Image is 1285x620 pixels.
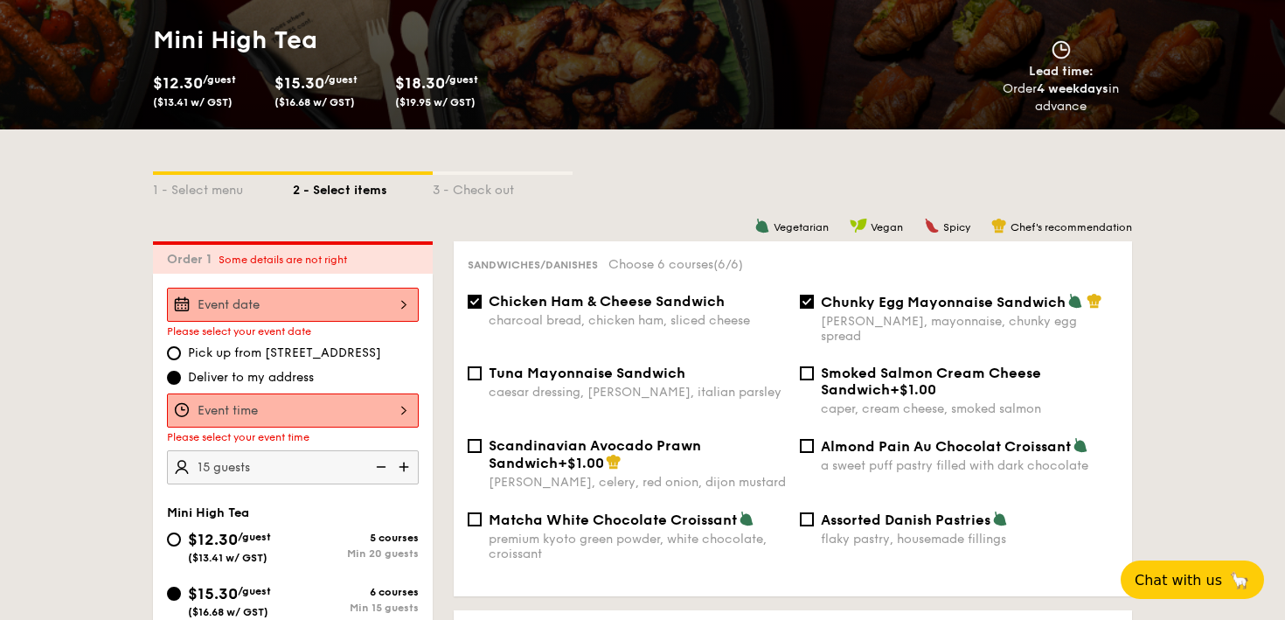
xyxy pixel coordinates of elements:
span: +$1.00 [558,455,604,471]
div: caesar dressing, [PERSON_NAME], italian parsley [489,385,786,400]
span: Chef's recommendation [1011,221,1132,233]
img: icon-clock.2db775ea.svg [1048,40,1074,59]
span: Sandwiches/Danishes [468,259,598,271]
img: icon-vegetarian.fe4039eb.svg [754,218,770,233]
span: /guest [203,73,236,86]
h1: Mini High Tea [153,24,636,56]
button: Chat with us🦙 [1121,561,1264,599]
div: 2 - Select items [293,175,433,199]
span: $12.30 [153,73,203,93]
img: icon-vegetarian.fe4039eb.svg [739,511,754,526]
span: Chicken Ham & Cheese Sandwich [489,293,725,310]
span: $12.30 [188,530,238,549]
span: 🦙 [1229,570,1250,590]
span: Vegan [871,221,903,233]
input: Scandinavian Avocado Prawn Sandwich+$1.00[PERSON_NAME], celery, red onion, dijon mustard [468,439,482,453]
input: Tuna Mayonnaise Sandwichcaesar dressing, [PERSON_NAME], italian parsley [468,366,482,380]
span: ($13.41 w/ GST) [153,96,233,108]
div: flaky pastry, housemade fillings [821,532,1118,547]
div: Min 20 guests [293,547,419,560]
img: icon-vegetarian.fe4039eb.svg [992,511,1008,526]
span: Pick up from [STREET_ADDRESS] [188,345,381,362]
span: Smoked Salmon Cream Cheese Sandwich [821,365,1041,398]
input: Event date [167,288,419,322]
span: ($13.41 w/ GST) [188,552,267,564]
span: Please select your event time [167,431,309,443]
span: /guest [324,73,358,86]
span: ($16.68 w/ GST) [188,606,268,618]
img: icon-chef-hat.a58ddaea.svg [606,454,622,470]
span: $15.30 [188,584,238,603]
span: Tuna Mayonnaise Sandwich [489,365,685,381]
span: Matcha White Chocolate Croissant [489,512,737,528]
span: Some details are not right [219,254,347,266]
span: $18.30 [395,73,445,93]
span: Order 1 [167,252,219,267]
div: 6 courses [293,586,419,598]
input: Assorted Danish Pastriesflaky pastry, housemade fillings [800,512,814,526]
div: Min 15 guests [293,602,419,614]
span: ($19.95 w/ GST) [395,96,476,108]
span: (6/6) [713,257,743,272]
div: Please select your event date [167,325,419,338]
img: icon-vegan.f8ff3823.svg [850,218,867,233]
span: +$1.00 [890,381,936,398]
input: Deliver to my address [167,371,181,385]
span: Spicy [943,221,970,233]
span: Chat with us [1135,572,1222,589]
input: Chicken Ham & Cheese Sandwichcharcoal bread, chicken ham, sliced cheese [468,295,482,309]
span: Mini High Tea [167,505,249,520]
div: premium kyoto green powder, white chocolate, croissant [489,532,786,561]
span: /guest [238,585,271,597]
img: icon-spicy.37a8142b.svg [924,218,940,233]
input: Number of guests [167,450,419,484]
div: 3 - Check out [433,175,573,199]
input: Almond Pain Au Chocolat Croissanta sweet puff pastry filled with dark chocolate [800,439,814,453]
span: Almond Pain Au Chocolat Croissant [821,438,1071,455]
div: 5 courses [293,532,419,544]
div: a sweet puff pastry filled with dark chocolate [821,458,1118,473]
div: Order in advance [983,80,1139,115]
div: 1 - Select menu [153,175,293,199]
input: Chunky Egg Mayonnaise Sandwich[PERSON_NAME], mayonnaise, chunky egg spread [800,295,814,309]
span: Deliver to my address [188,369,314,387]
span: Scandinavian Avocado Prawn Sandwich [489,437,701,471]
span: Lead time: [1029,64,1094,79]
span: $15.30 [274,73,324,93]
span: /guest [445,73,478,86]
span: Vegetarian [774,221,829,233]
span: Assorted Danish Pastries [821,512,990,528]
input: Event time [167,394,419,428]
img: icon-vegetarian.fe4039eb.svg [1067,293,1083,309]
div: caper, cream cheese, smoked salmon [821,401,1118,416]
span: Choose 6 courses [608,257,743,272]
div: charcoal bread, chicken ham, sliced cheese [489,313,786,328]
input: $12.30/guest($13.41 w/ GST)5 coursesMin 20 guests [167,533,181,547]
img: icon-chef-hat.a58ddaea.svg [991,218,1007,233]
input: Pick up from [STREET_ADDRESS] [167,346,181,360]
span: ($16.68 w/ GST) [274,96,355,108]
img: icon-add.58712e84.svg [392,450,419,484]
strong: 4 weekdays [1037,81,1108,96]
div: [PERSON_NAME], celery, red onion, dijon mustard [489,475,786,490]
input: Matcha White Chocolate Croissantpremium kyoto green powder, white chocolate, croissant [468,512,482,526]
img: icon-vegetarian.fe4039eb.svg [1073,437,1088,453]
input: Smoked Salmon Cream Cheese Sandwich+$1.00caper, cream cheese, smoked salmon [800,366,814,380]
span: /guest [238,531,271,543]
img: icon-chef-hat.a58ddaea.svg [1087,293,1102,309]
input: $15.30/guest($16.68 w/ GST)6 coursesMin 15 guests [167,587,181,601]
div: [PERSON_NAME], mayonnaise, chunky egg spread [821,314,1118,344]
img: icon-reduce.1d2dbef1.svg [366,450,392,484]
span: Chunky Egg Mayonnaise Sandwich [821,294,1066,310]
